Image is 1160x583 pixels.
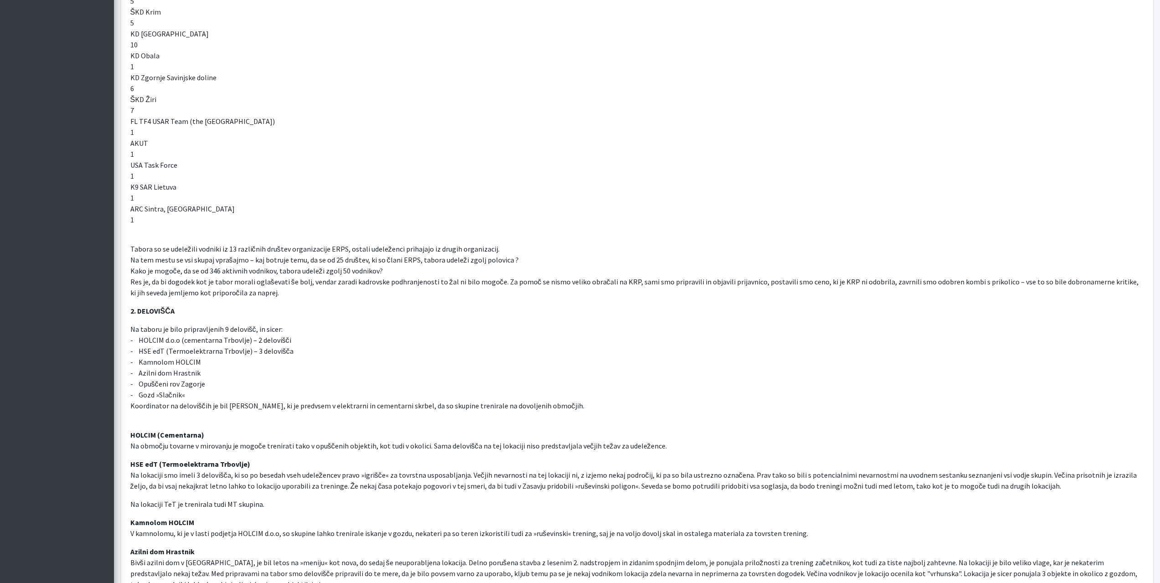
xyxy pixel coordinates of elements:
[130,547,195,556] strong: Azilni dom Hrastnik
[130,459,250,469] strong: HSE edT (Termoelektrarna Trbovlje)
[130,324,1144,411] p: Na taboru je bilo pripravljenih 9 delovišč, in sicer: - HOLCIM d.o.o (cementarna Trbovlje) – 2 de...
[130,517,1144,539] p: V kamnolomu, ki je v lasti podjetja HOLCIM d.o.o, so skupine lahko trenirale iskanje v gozdu, nek...
[130,499,1144,510] p: Na lokaciji TeT je trenirala tudi MT skupina.
[130,243,1144,298] p: Tabora so se udeležili vodniki iz 13 različnih društev organizacije ERPS, ostali udeleženci priha...
[130,430,204,439] strong: HOLCIM (Cementarna)
[130,518,194,527] strong: Kamnolom HOLCIM
[130,306,175,315] strong: 2. DELOVIŠČA
[130,418,1144,451] p: Na območju tovarne v mirovanju je mogoče trenirati tako v opuščenih objektih, kot tudi v okolici....
[130,459,1144,491] p: Na lokaciji smo imeli 3 delovišča, ki so po besedah vseh udeležencev pravo »igrišče« za tovrstna ...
